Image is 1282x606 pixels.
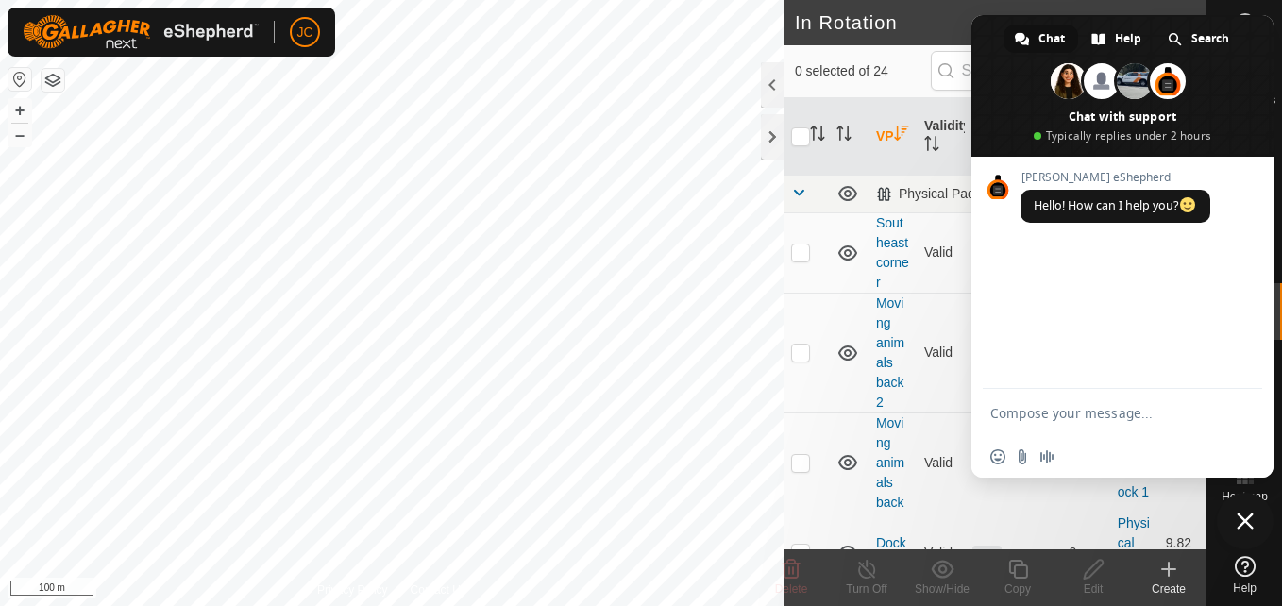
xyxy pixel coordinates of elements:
span: Search [1191,25,1229,53]
p-sorticon: Activate to sort [894,128,909,143]
span: Delete [775,582,808,596]
span: Send a file [1015,449,1030,464]
div: Show/Hide [904,581,980,598]
td: 0 [1062,513,1110,593]
span: JC [296,23,312,42]
span: [PERSON_NAME] eShepherd [1021,171,1210,184]
div: Edit [1055,581,1131,598]
p-sorticon: Activate to sort [924,139,939,154]
div: Copy [980,581,1055,598]
button: – [8,124,31,146]
span: 24 [1167,8,1188,37]
img: Gallagher Logo [23,15,259,49]
div: Help [1080,25,1155,53]
span: Help [1233,582,1257,594]
a: Help [1207,548,1282,601]
a: Moving animals back 2 [876,295,904,410]
td: Valid [917,293,965,412]
th: Status [965,98,1013,176]
td: 9.82 ha [1158,513,1206,593]
td: Valid [917,513,965,593]
a: Physical Paddock 1 [1118,515,1150,590]
button: + [8,99,31,122]
span: Chat [1038,25,1065,53]
div: - [1021,543,1054,563]
td: Valid [917,412,965,513]
a: Privacy Policy [317,581,388,598]
a: Southeast corner [876,215,909,290]
div: Physical Paddock 1 [876,186,1067,202]
th: VP [869,98,917,176]
p-sorticon: Activate to sort [810,128,825,143]
span: Insert an emoji [990,449,1005,464]
span: Help [1115,25,1141,53]
span: 0 selected of 24 [795,61,931,81]
th: Validity [917,98,965,176]
div: Chat [1004,25,1078,53]
span: OFF [972,546,1001,562]
input: Search (S) [931,51,1159,91]
textarea: Compose your message... [990,405,1213,422]
div: Create [1131,581,1206,598]
td: Valid [917,212,965,293]
div: Close chat [1217,493,1274,549]
div: Search [1156,25,1242,53]
button: Map Layers [42,69,64,92]
a: Contact Us [411,581,466,598]
h2: In Rotation [795,11,1167,34]
button: Reset Map [8,68,31,91]
div: Turn Off [829,581,904,598]
span: Heatmap [1222,491,1268,502]
p-sorticon: Activate to sort [836,128,852,143]
span: Hello! How can I help you? [1034,197,1197,213]
span: Audio message [1039,449,1054,464]
a: Moving animals back [876,415,904,510]
a: Dock1 [876,535,906,570]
